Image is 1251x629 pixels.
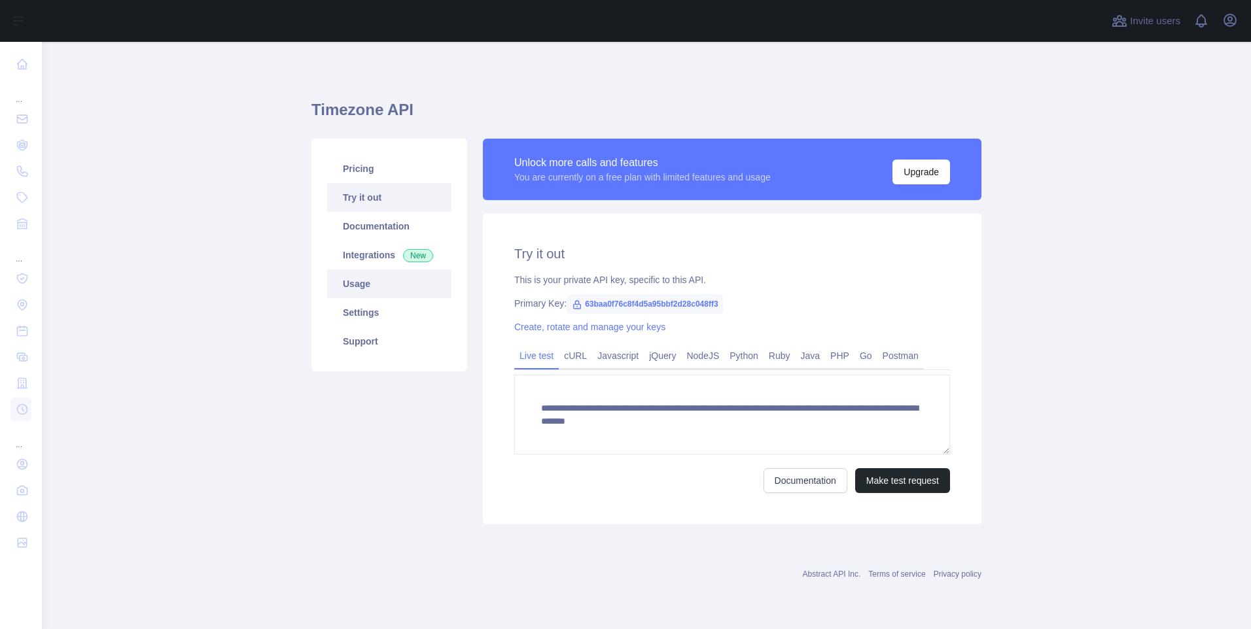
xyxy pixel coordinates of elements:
a: Java [796,345,826,366]
a: Usage [327,269,451,298]
a: Documentation [764,468,847,493]
a: Create, rotate and manage your keys [514,322,665,332]
a: Documentation [327,212,451,241]
div: ... [10,238,31,264]
h1: Timezone API [311,99,981,131]
a: Terms of service [868,569,925,579]
span: New [403,249,433,262]
a: Python [724,345,764,366]
div: Primary Key: [514,297,950,310]
div: You are currently on a free plan with limited features and usage [514,171,771,184]
h2: Try it out [514,245,950,263]
a: Privacy policy [934,569,981,579]
div: ... [10,78,31,105]
span: 63baa0f76c8f4d5a95bbf2d28c048ff3 [567,294,723,314]
span: Invite users [1130,14,1180,29]
a: Live test [514,345,559,366]
a: Javascript [592,345,644,366]
a: PHP [825,345,855,366]
button: Invite users [1109,10,1183,31]
button: Make test request [855,468,950,493]
a: Pricing [327,154,451,183]
a: cURL [559,345,592,366]
a: Abstract API Inc. [803,569,861,579]
button: Upgrade [892,160,950,184]
div: Unlock more calls and features [514,155,771,171]
a: Settings [327,298,451,327]
a: Support [327,327,451,356]
div: ... [10,424,31,450]
a: Ruby [764,345,796,366]
a: Postman [877,345,924,366]
a: NodeJS [681,345,724,366]
a: Integrations New [327,241,451,269]
div: This is your private API key, specific to this API. [514,273,950,286]
a: Go [855,345,877,366]
a: Try it out [327,183,451,212]
a: jQuery [644,345,681,366]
